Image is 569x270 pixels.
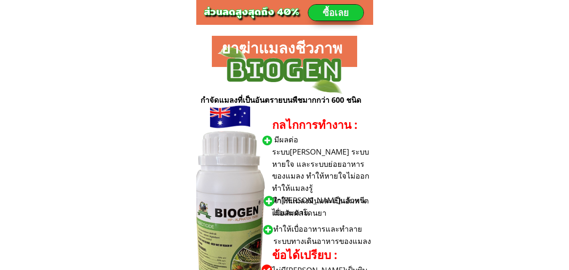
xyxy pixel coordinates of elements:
h3: ยาฆ่าแมลงชีวภาพ [222,36,362,60]
span: ทำให้เบื่ออาหารและทำลายระบบทางเดินอาหารของแมลง [273,224,371,246]
h3: กำจัดแมลงที่เป็นอันตรายบนพืชมากกว่า 600 ชนิด [200,94,369,106]
span: มีผลต่อระบบ[PERSON_NAME] ระบบหายใจ และระบบย่อยอาหารของแมลง ทำให้หายใจไม่ออก ทำให้แมลงรู้สืก[PERSO... [272,134,369,217]
span: ทำให้แมลงมืนและเป็นอัมพาตเมื่อสัมผัสโดนยา [272,195,369,218]
h3: ข้อได้เปรียบ : [272,246,361,264]
h3: กลไกการทำงาน : [272,115,361,134]
p: ซื้อเลย [308,5,364,21]
h3: ส่วนลดสูงสุดถึง 40% [204,3,317,20]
